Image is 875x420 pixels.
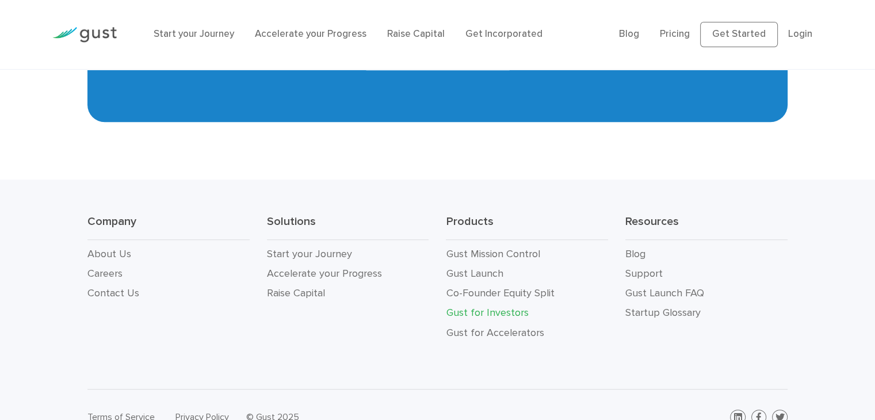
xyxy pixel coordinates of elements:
h3: Company [87,214,250,240]
a: Blog [619,28,639,40]
a: Pricing [660,28,690,40]
a: Co-Founder Equity Split [446,287,554,299]
a: Gust for Accelerators [446,327,544,339]
a: Careers [87,268,123,280]
a: Startup Glossary [625,307,701,319]
a: Accelerate your Progress [255,28,366,40]
a: About Us [87,248,131,260]
img: Gust Logo [52,27,117,43]
a: Get Started [700,22,778,47]
a: Start your Journey [154,28,234,40]
h3: Resources [625,214,788,240]
a: Start your Journey [267,248,352,260]
a: Contact Us [87,287,139,299]
a: Gust Mission Control [446,248,540,260]
h3: Solutions [267,214,429,240]
a: Gust for Investors [446,307,528,319]
a: Gust Launch [446,268,503,280]
a: Gust Launch FAQ [625,287,704,299]
a: Raise Capital [267,287,325,299]
h3: Products [446,214,608,240]
a: Raise Capital [387,28,445,40]
a: Login [788,28,812,40]
a: Get Incorporated [465,28,542,40]
a: Support [625,268,663,280]
a: Blog [625,248,645,260]
a: Accelerate your Progress [267,268,382,280]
